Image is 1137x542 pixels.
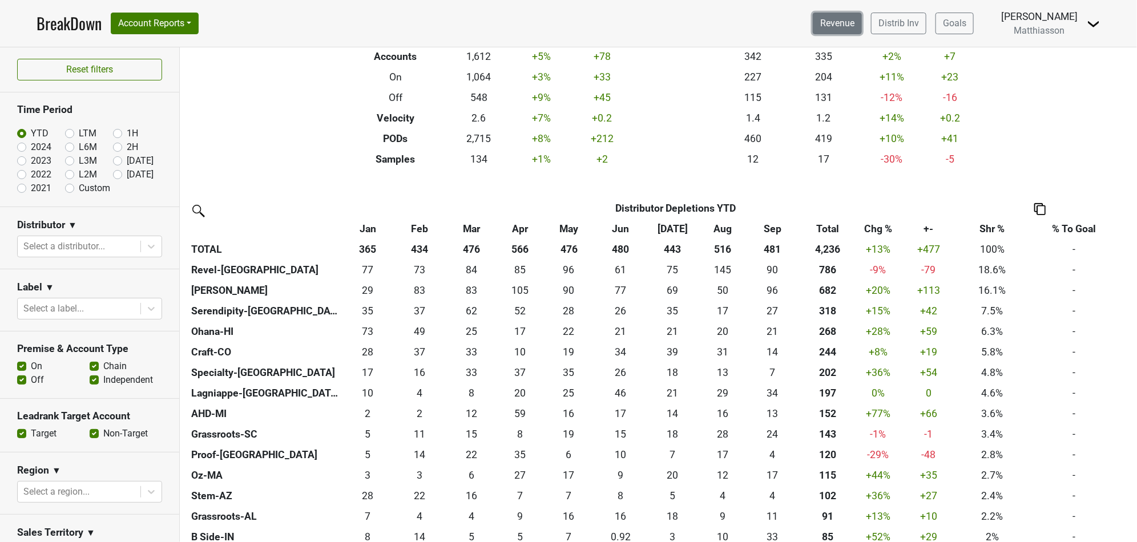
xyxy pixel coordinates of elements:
td: 4 [394,383,446,403]
td: 28.25 [342,342,394,362]
div: 35 [345,304,391,318]
div: 27 [749,304,796,318]
td: 59.333 [497,403,543,424]
td: -30 % [859,149,925,169]
th: 480 [595,239,647,260]
td: 61.75 [446,301,498,321]
td: +20 % [857,280,899,301]
div: 90 [749,262,796,277]
td: 2.6 [449,108,509,128]
label: Target [31,427,57,440]
td: +9 % [509,87,575,108]
a: Distrib Inv [871,13,926,34]
td: 7.5% [958,301,1027,321]
div: 7 [749,365,796,380]
td: 12 [718,149,788,169]
div: 197 [801,386,854,401]
th: Lagniappe-[GEOGRAPHIC_DATA] [188,383,342,403]
td: 96.167 [543,260,595,280]
td: 76.582 [595,280,647,301]
div: 52 [500,304,540,318]
td: 16.749 [699,301,747,321]
td: 25 [446,321,498,342]
td: +41 [925,128,975,149]
td: 1.667 [394,403,446,424]
th: 516 [699,239,747,260]
label: [DATE] [127,154,154,168]
th: 566 [497,239,543,260]
div: +42 [902,304,955,318]
th: 202.414 [799,362,857,383]
td: 8.167 [446,383,498,403]
th: May: activate to sort column ascending [543,219,595,239]
td: 145.249 [699,260,747,280]
span: ▼ [86,526,95,540]
td: 16.92 [497,321,543,342]
th: Craft-CO [188,342,342,362]
div: 31 [701,345,744,359]
div: 84 [448,262,494,277]
td: 32.5 [446,342,498,362]
div: 10 [500,345,540,359]
a: Goals [936,13,974,34]
td: - [1027,321,1122,342]
td: - [1027,342,1122,362]
td: 89.999 [543,280,595,301]
th: 786.417 [799,260,857,280]
div: 8 [448,386,494,401]
th: Mar: activate to sort column ascending [446,219,498,239]
div: 28 [546,304,592,318]
div: 16 [397,365,443,380]
td: +7 [925,46,975,67]
td: 342 [718,46,788,67]
label: On [31,359,42,373]
th: 196.500 [799,383,857,403]
th: 476 [446,239,498,260]
span: +13% [866,244,890,255]
td: 49 [394,321,446,342]
td: 460 [718,128,788,149]
td: 2,715 [449,128,509,149]
div: 26 [598,304,644,318]
td: 25.918 [595,301,647,321]
a: Revenue [813,13,862,34]
td: 72.59 [342,321,394,342]
div: 61 [598,262,644,277]
td: 22.17 [543,321,595,342]
td: +7 % [509,108,575,128]
div: 145 [701,262,744,277]
th: Feb: activate to sort column ascending [394,219,446,239]
div: 37 [500,365,540,380]
button: Reset filters [17,59,162,80]
td: 9.583 [497,342,543,362]
td: +23 [925,67,975,87]
th: Ohana-HI [188,321,342,342]
td: +2 % [859,46,925,67]
th: [PERSON_NAME] [188,280,342,301]
label: Custom [79,181,110,195]
td: -16 [925,87,975,108]
th: Total: activate to sort column ascending [799,219,857,239]
td: 21.1 [647,321,699,342]
td: 29.002 [342,280,394,301]
div: 105 [500,283,540,298]
td: +5 % [509,46,575,67]
div: 244 [801,345,854,359]
td: 72.75 [394,260,446,280]
a: BreakDown [37,11,102,35]
div: 50 [701,283,744,298]
td: 1,064 [449,67,509,87]
div: 18 [650,365,696,380]
td: -5 [925,149,975,169]
div: 62 [448,304,494,318]
td: 36.663 [497,362,543,383]
td: - [1027,362,1122,383]
div: 83 [397,283,443,298]
div: 34 [598,345,644,359]
td: 82.501 [394,280,446,301]
div: 28 [345,345,391,359]
td: 21.25 [647,383,699,403]
td: 2.166 [342,403,394,424]
th: 267.950 [799,321,857,342]
th: Revel-[GEOGRAPHIC_DATA] [188,260,342,280]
